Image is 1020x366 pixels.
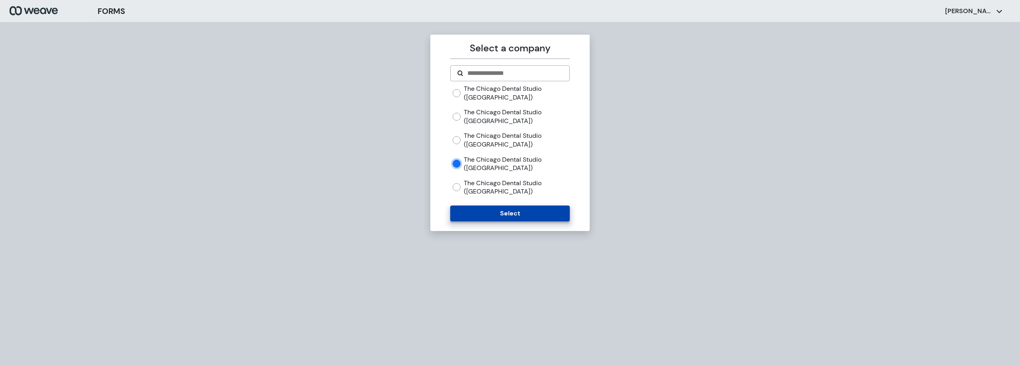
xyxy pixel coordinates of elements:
label: The Chicago Dental Studio ([GEOGRAPHIC_DATA]) [464,84,569,102]
input: Search [467,69,563,78]
label: The Chicago Dental Studio ([GEOGRAPHIC_DATA]) [464,108,569,125]
p: [PERSON_NAME] [945,7,993,16]
label: The Chicago Dental Studio ([GEOGRAPHIC_DATA]) [464,131,569,149]
label: The Chicago Dental Studio ([GEOGRAPHIC_DATA]) [464,155,569,172]
p: Select a company [450,41,569,55]
label: The Chicago Dental Studio ([GEOGRAPHIC_DATA]) [464,179,569,196]
h3: FORMS [98,5,125,17]
button: Select [450,206,569,221]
